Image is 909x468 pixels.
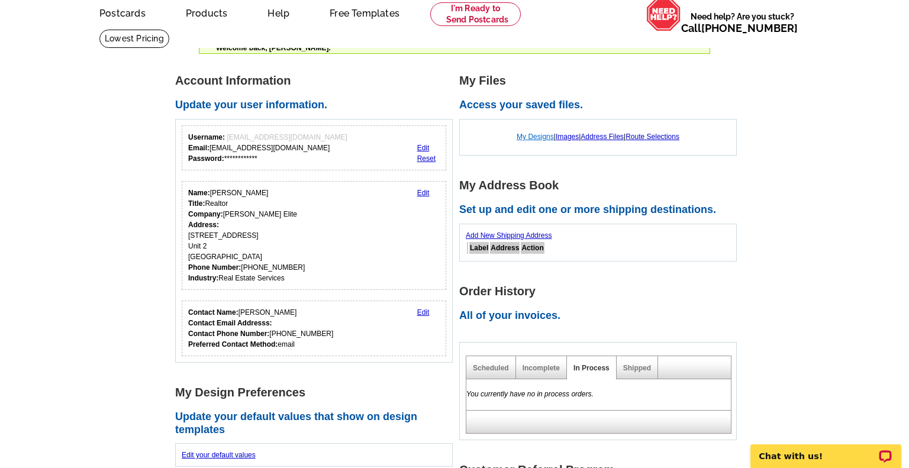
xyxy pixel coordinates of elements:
h2: Update your user information. [175,99,459,112]
div: | | | [466,125,730,148]
span: [EMAIL_ADDRESS][DOMAIN_NAME] [227,133,347,141]
a: [PHONE_NUMBER] [701,22,798,34]
a: Shipped [623,364,651,372]
a: Address Files [581,133,624,141]
h2: Update your default values that show on design templates [175,411,459,436]
strong: Phone Number: [188,263,241,272]
a: Add New Shipping Address [466,231,552,240]
div: Your login information. [182,125,446,170]
a: Edit [417,308,430,317]
strong: Contact Name: [188,308,238,317]
a: Scheduled [473,364,509,372]
th: Label [469,242,489,254]
h1: Account Information [175,75,459,87]
th: Address [490,242,520,254]
h2: Access your saved files. [459,99,743,112]
a: In Process [573,364,610,372]
strong: Company: [188,210,223,218]
strong: Contact Email Addresss: [188,319,272,327]
span: Need help? Are you stuck? [681,11,804,34]
h1: Order History [459,285,743,298]
strong: Preferred Contact Method: [188,340,278,348]
strong: Name: [188,189,210,197]
iframe: LiveChat chat widget [743,431,909,468]
strong: Password: [188,154,224,163]
a: Edit [417,189,430,197]
div: [PERSON_NAME] [PHONE_NUMBER] email [188,307,333,350]
div: [PERSON_NAME] Realtor [PERSON_NAME] Elite [STREET_ADDRESS] Unit 2 [GEOGRAPHIC_DATA] [PHONE_NUMBER... [188,188,305,283]
a: Edit your default values [182,451,256,459]
a: Reset [417,154,436,163]
div: Your personal details. [182,181,446,290]
h2: Set up and edit one or more shipping destinations. [459,204,743,217]
strong: Contact Phone Number: [188,330,269,338]
h1: My Design Preferences [175,386,459,399]
a: My Designs [517,133,554,141]
a: Edit [417,144,430,152]
em: You currently have no in process orders. [466,390,594,398]
strong: Email: [188,144,209,152]
strong: Address: [188,221,219,229]
h2: All of your invoices. [459,309,743,322]
th: Action [521,242,544,254]
span: Welcome back, [PERSON_NAME]. [216,44,331,52]
h1: My Address Book [459,179,743,192]
a: Incomplete [523,364,560,372]
strong: Title: [188,199,205,208]
a: Images [556,133,579,141]
strong: Username: [188,133,225,141]
h1: My Files [459,75,743,87]
span: Call [681,22,798,34]
div: Who should we contact regarding order issues? [182,301,446,356]
strong: Industry: [188,274,218,282]
a: Route Selections [626,133,679,141]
